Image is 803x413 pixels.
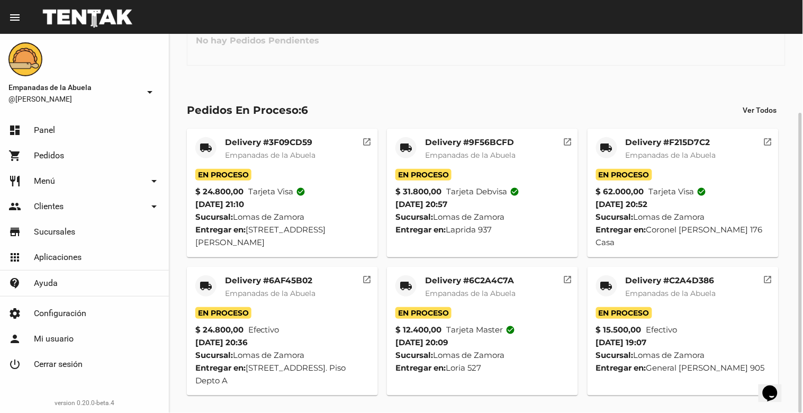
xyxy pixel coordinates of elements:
[34,201,64,212] span: Clientes
[8,124,21,137] mat-icon: dashboard
[596,307,652,319] span: En Proceso
[395,199,447,209] span: [DATE] 20:57
[626,137,716,148] mat-card-title: Delivery #F215D7C2
[195,350,233,360] strong: Sucursal:
[8,11,21,24] mat-icon: menu
[596,185,644,198] strong: $ 62.000,00
[425,137,516,148] mat-card-title: Delivery #9F56BCFD
[596,337,647,347] span: [DATE] 19:07
[563,273,572,283] mat-icon: open_in_new
[697,187,707,196] mat-icon: check_circle
[510,187,519,196] mat-icon: check_circle
[34,252,82,263] span: Aplicaciones
[395,363,446,373] strong: Entregar en:
[195,212,233,222] strong: Sucursal:
[34,227,75,237] span: Sucursales
[195,211,369,223] div: Lomas de Zamora
[596,223,770,249] div: Coronel [PERSON_NAME] 176 Casa
[400,280,412,292] mat-icon: local_shipping
[195,349,369,362] div: Lomas de Zamora
[596,169,652,181] span: En Proceso
[8,333,21,345] mat-icon: person
[759,371,792,402] iframe: chat widget
[195,169,251,181] span: En Proceso
[34,125,55,136] span: Panel
[225,289,315,298] span: Empanadas de la Abuela
[425,289,516,298] span: Empanadas de la Abuela
[225,150,315,160] span: Empanadas de la Abuela
[395,349,570,362] div: Lomas de Zamora
[195,363,246,373] strong: Entregar en:
[626,150,716,160] span: Empanadas de la Abuela
[195,199,244,209] span: [DATE] 21:10
[596,324,642,336] strong: $ 15.500,00
[395,324,441,336] strong: $ 12.400,00
[8,251,21,264] mat-icon: apps
[400,141,412,154] mat-icon: local_shipping
[8,42,42,76] img: f0136945-ed32-4f7c-91e3-a375bc4bb2c5.png
[596,349,770,362] div: Lomas de Zamora
[8,175,21,187] mat-icon: restaurant
[8,307,21,320] mat-icon: settings
[395,185,441,198] strong: $ 31.800,00
[425,150,516,160] span: Empanadas de la Abuela
[34,278,58,289] span: Ayuda
[596,199,648,209] span: [DATE] 20:52
[395,169,452,181] span: En Proceso
[34,334,74,344] span: Mi usuario
[195,225,246,235] strong: Entregar en:
[225,275,315,286] mat-card-title: Delivery #6AF45B02
[195,185,243,198] strong: $ 24.800,00
[200,280,212,292] mat-icon: local_shipping
[395,225,446,235] strong: Entregar en:
[248,185,306,198] span: Tarjeta visa
[596,225,646,235] strong: Entregar en:
[596,212,634,222] strong: Sucursal:
[395,350,433,360] strong: Sucursal:
[8,226,21,238] mat-icon: store
[8,277,21,290] mat-icon: contact_support
[200,141,212,154] mat-icon: local_shipping
[8,81,139,94] span: Empanadas de la Abuela
[763,273,773,283] mat-icon: open_in_new
[395,223,570,236] div: Laprida 937
[395,337,448,347] span: [DATE] 20:09
[34,150,64,161] span: Pedidos
[143,86,156,98] mat-icon: arrow_drop_down
[296,187,306,196] mat-icon: check_circle
[363,273,372,283] mat-icon: open_in_new
[600,280,613,292] mat-icon: local_shipping
[646,324,678,336] span: Efectivo
[425,275,516,286] mat-card-title: Delivery #6C2A4C7A
[563,136,572,145] mat-icon: open_in_new
[8,200,21,213] mat-icon: people
[649,185,707,198] span: Tarjeta visa
[763,136,773,145] mat-icon: open_in_new
[735,101,786,120] button: Ver Todos
[8,398,160,408] div: version 0.20.0-beta.4
[446,324,515,336] span: Tarjeta master
[148,175,160,187] mat-icon: arrow_drop_down
[148,200,160,213] mat-icon: arrow_drop_down
[506,325,515,335] mat-icon: check_circle
[8,94,139,104] span: @[PERSON_NAME]
[187,102,308,119] div: Pedidos En Proceso:
[596,211,770,223] div: Lomas de Zamora
[596,362,770,374] div: General [PERSON_NAME] 905
[301,104,308,116] span: 6
[8,149,21,162] mat-icon: shopping_cart
[395,307,452,319] span: En Proceso
[225,137,315,148] mat-card-title: Delivery #3F09CD59
[195,337,248,347] span: [DATE] 20:36
[195,362,369,387] div: [STREET_ADDRESS]. Piso Depto A
[395,362,570,374] div: Loria 527
[626,275,716,286] mat-card-title: Delivery #C2A4D386
[34,308,86,319] span: Configuración
[363,136,372,145] mat-icon: open_in_new
[187,25,328,57] h3: No hay Pedidos Pendientes
[446,185,519,198] span: Tarjeta debvisa
[743,106,777,114] span: Ver Todos
[195,307,251,319] span: En Proceso
[195,223,369,249] div: [STREET_ADDRESS][PERSON_NAME]
[195,324,243,336] strong: $ 24.800,00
